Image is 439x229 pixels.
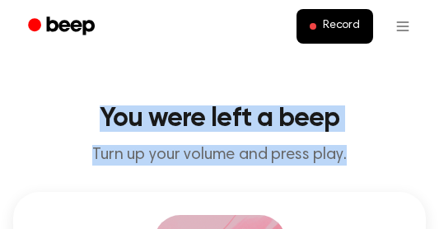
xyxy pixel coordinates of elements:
[16,11,110,43] a: Beep
[13,145,426,166] p: Turn up your volume and press play.
[383,7,423,46] button: Open menu
[297,9,373,44] button: Record
[13,105,426,132] h1: You were left a beep
[323,19,360,34] span: Record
